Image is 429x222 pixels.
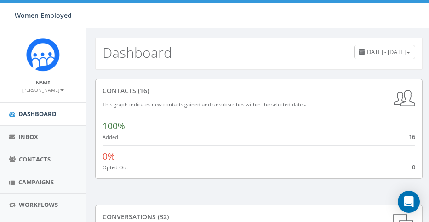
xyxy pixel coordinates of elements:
span: Women Employed [15,11,72,20]
div: conversations [103,212,415,222]
img: Rally_Platform_Icon.png [26,38,60,72]
a: [PERSON_NAME] [22,85,64,94]
div: contacts [103,86,415,95]
small: Added [103,133,118,140]
h2: Dashboard [103,45,172,60]
span: Workflows [19,200,58,209]
div: Open Intercom Messenger [398,191,420,213]
small: Opted Out [103,164,128,171]
span: Inbox [18,133,38,141]
span: (32) [156,212,169,221]
span: [DATE] - [DATE] [365,48,406,56]
span: 16 [409,133,415,141]
span: 0 [412,163,415,171]
span: 0% [103,150,115,162]
small: Name [36,79,50,86]
small: [PERSON_NAME] [22,87,64,93]
span: Contacts [19,155,51,163]
span: (16) [136,86,149,95]
span: 100% [103,120,125,132]
small: This graph indicates new contacts gained and unsubscribes within the selected dates. [103,101,306,108]
span: Dashboard [18,110,57,118]
span: Campaigns [18,178,54,186]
